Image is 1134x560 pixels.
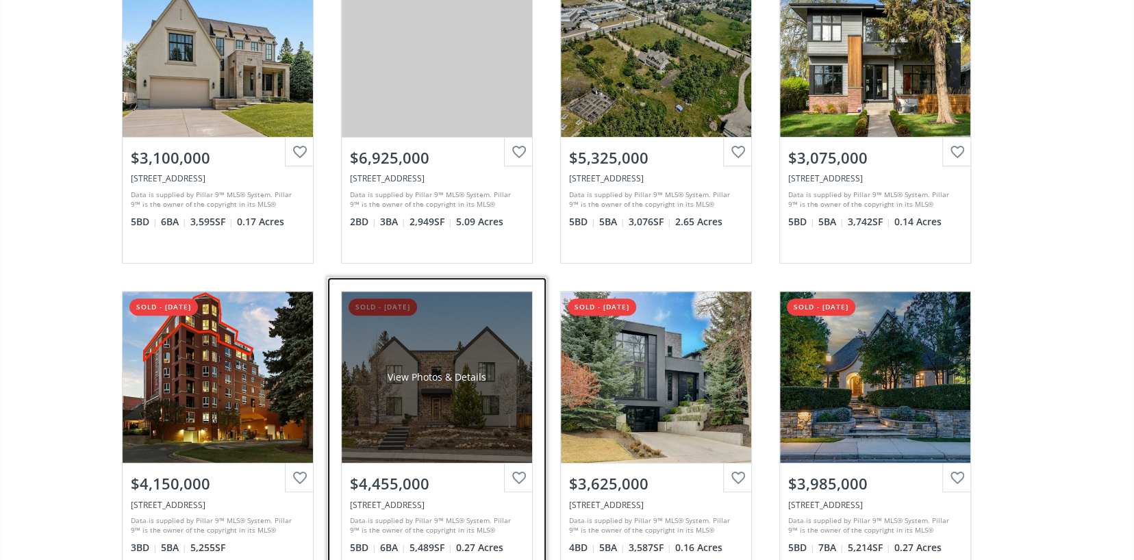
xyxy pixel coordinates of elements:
[569,541,596,555] span: 4 BD
[569,147,743,168] div: $5,325,000
[131,190,301,210] div: Data is supplied by Pillar 9™ MLS® System. Pillar 9™ is the owner of the copyright in its MLS® Sy...
[131,499,305,511] div: 400 Eau Claire Avenue SW #1801, Calgary, AB T2P4X2
[569,173,743,184] div: 9 Elveden Drive SW, Calgary, AB T3C 3N9
[350,516,520,536] div: Data is supplied by Pillar 9™ MLS® System. Pillar 9™ is the owner of the copyright in its MLS® Sy...
[569,473,743,494] div: $3,625,000
[569,215,596,229] span: 5 BD
[131,516,301,536] div: Data is supplied by Pillar 9™ MLS® System. Pillar 9™ is the owner of the copyright in its MLS® Sy...
[388,370,486,384] div: View Photos & Details
[788,499,962,511] div: 2700 Carleton Street SW, Calgary, AB T2T3K9
[350,473,524,494] div: $4,455,000
[131,541,157,555] span: 3 BD
[350,499,524,511] div: 1014 Dorchester Avenue SW, Calgary, AB T2T 1A9
[629,215,672,229] span: 3,076 SF
[848,215,891,229] span: 3,742 SF
[409,541,453,555] span: 5,489 SF
[350,541,377,555] span: 5 BD
[599,541,625,555] span: 5 BA
[894,541,942,555] span: 0.27 Acres
[788,473,962,494] div: $3,985,000
[599,215,625,229] span: 5 BA
[350,215,377,229] span: 2 BD
[675,541,722,555] span: 0.16 Acres
[788,215,815,229] span: 5 BD
[350,147,524,168] div: $6,925,000
[237,215,284,229] span: 0.17 Acres
[569,499,743,511] div: 1105 Premier Way SW, Calgary, AB T2T 1L7
[161,215,187,229] span: 6 BA
[131,147,305,168] div: $3,100,000
[131,215,157,229] span: 5 BD
[409,215,453,229] span: 2,949 SF
[190,541,225,555] span: 5,255 SF
[788,516,959,536] div: Data is supplied by Pillar 9™ MLS® System. Pillar 9™ is the owner of the copyright in its MLS® Sy...
[788,173,962,184] div: 3839 8 Street SW, Calgary, AB T2T 2J1
[190,215,234,229] span: 3,595 SF
[456,215,503,229] span: 5.09 Acres
[569,516,740,536] div: Data is supplied by Pillar 9™ MLS® System. Pillar 9™ is the owner of the copyright in its MLS® Sy...
[848,541,891,555] span: 5,214 SF
[818,541,844,555] span: 7 BA
[569,190,740,210] div: Data is supplied by Pillar 9™ MLS® System. Pillar 9™ is the owner of the copyright in its MLS® Sy...
[629,541,672,555] span: 3,587 SF
[818,215,844,229] span: 5 BA
[894,215,942,229] span: 0.14 Acres
[788,147,962,168] div: $3,075,000
[350,190,520,210] div: Data is supplied by Pillar 9™ MLS® System. Pillar 9™ is the owner of the copyright in its MLS® Sy...
[131,173,305,184] div: 1708 23 Street SW, Calgary, AB T3C1H6
[675,215,722,229] span: 2.65 Acres
[456,541,503,555] span: 0.27 Acres
[350,173,524,184] div: 7010 11 Avenue SW, Calgary, AB T3H 4B4
[788,190,959,210] div: Data is supplied by Pillar 9™ MLS® System. Pillar 9™ is the owner of the copyright in its MLS® Sy...
[131,473,305,494] div: $4,150,000
[788,541,815,555] span: 5 BD
[161,541,187,555] span: 5 BA
[380,215,406,229] span: 3 BA
[380,541,406,555] span: 6 BA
